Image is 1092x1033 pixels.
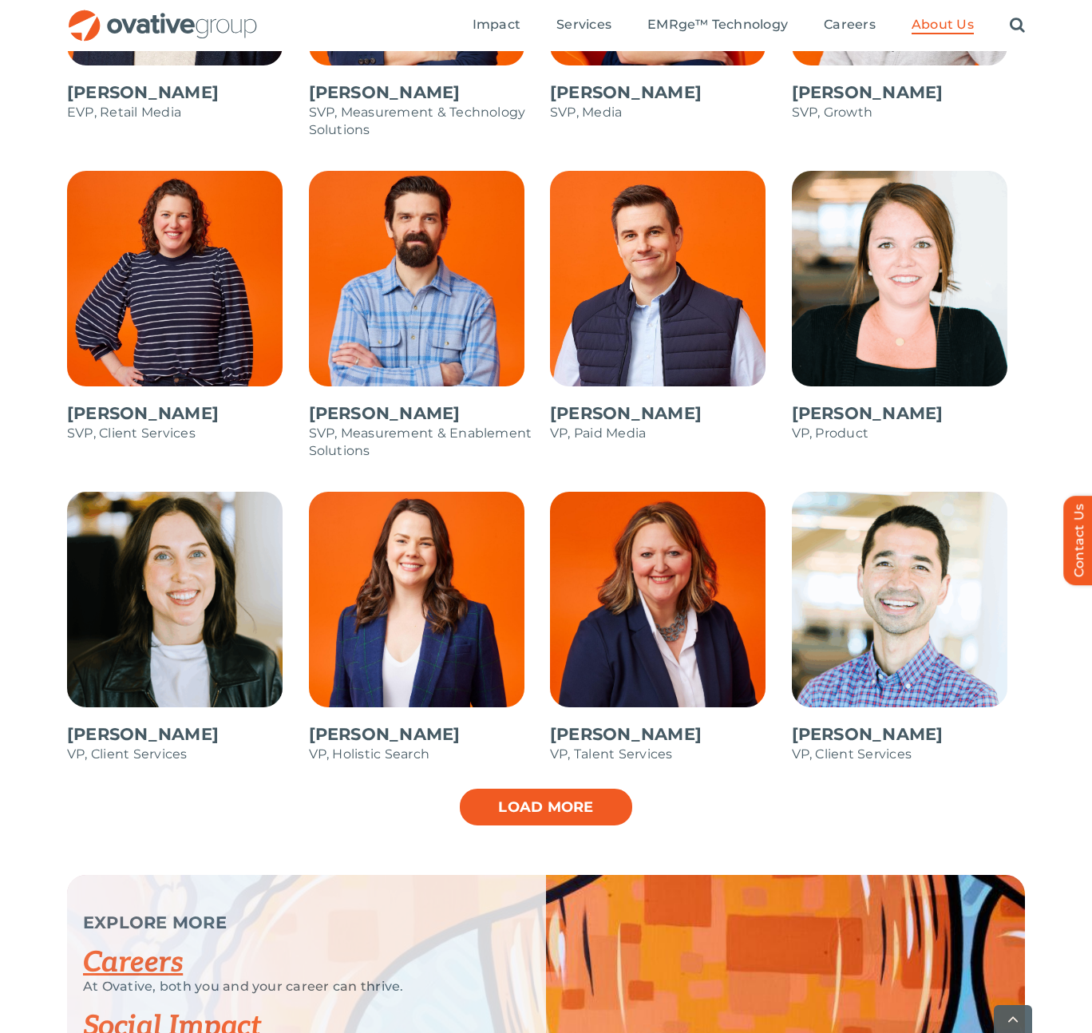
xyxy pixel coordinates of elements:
[83,979,506,995] p: At Ovative, both you and your career can thrive.
[556,17,611,33] span: Services
[647,17,788,33] span: EMRge™ Technology
[556,17,611,34] a: Services
[912,17,974,34] a: About Us
[83,915,506,931] p: EXPLORE MORE
[824,17,876,33] span: Careers
[912,17,974,33] span: About Us
[473,17,520,33] span: Impact
[824,17,876,34] a: Careers
[647,17,788,34] a: EMRge™ Technology
[458,787,634,827] a: Load more
[1010,17,1025,34] a: Search
[473,17,520,34] a: Impact
[67,8,259,23] a: OG_Full_horizontal_RGB
[83,945,183,980] a: Careers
